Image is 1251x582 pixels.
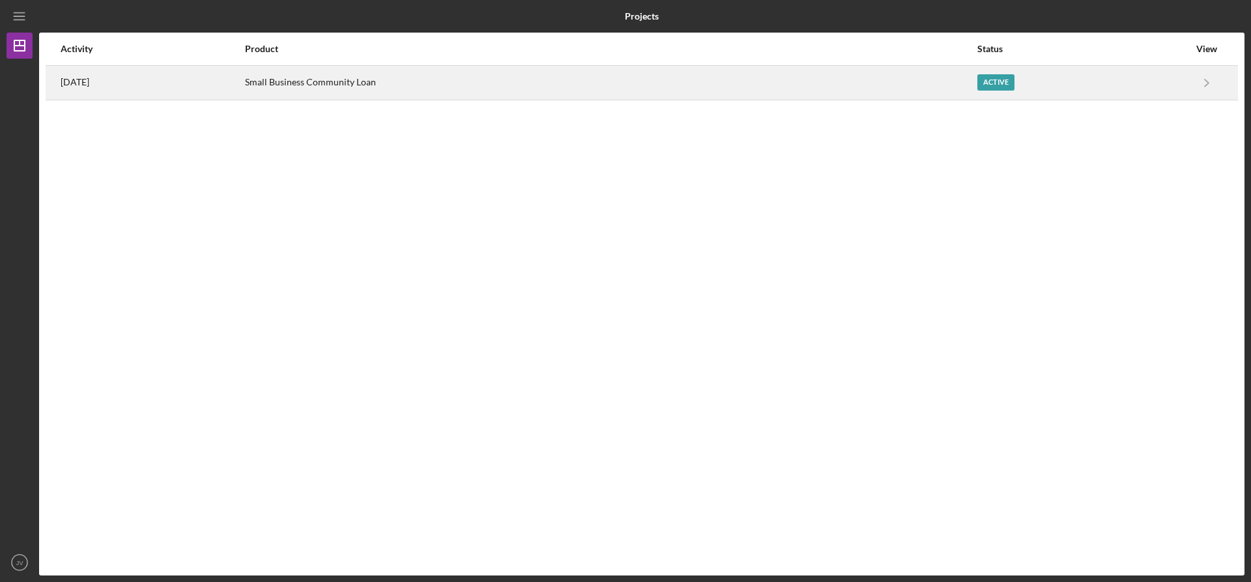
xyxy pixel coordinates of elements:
b: Projects [625,11,659,22]
div: Product [245,44,977,54]
div: Small Business Community Loan [245,66,977,99]
div: Status [977,44,1189,54]
time: 2025-09-29 23:30 [61,77,89,87]
div: Activity [61,44,244,54]
div: View [1190,44,1223,54]
text: JV [16,559,23,566]
button: JV [7,549,33,575]
div: Active [977,74,1014,91]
